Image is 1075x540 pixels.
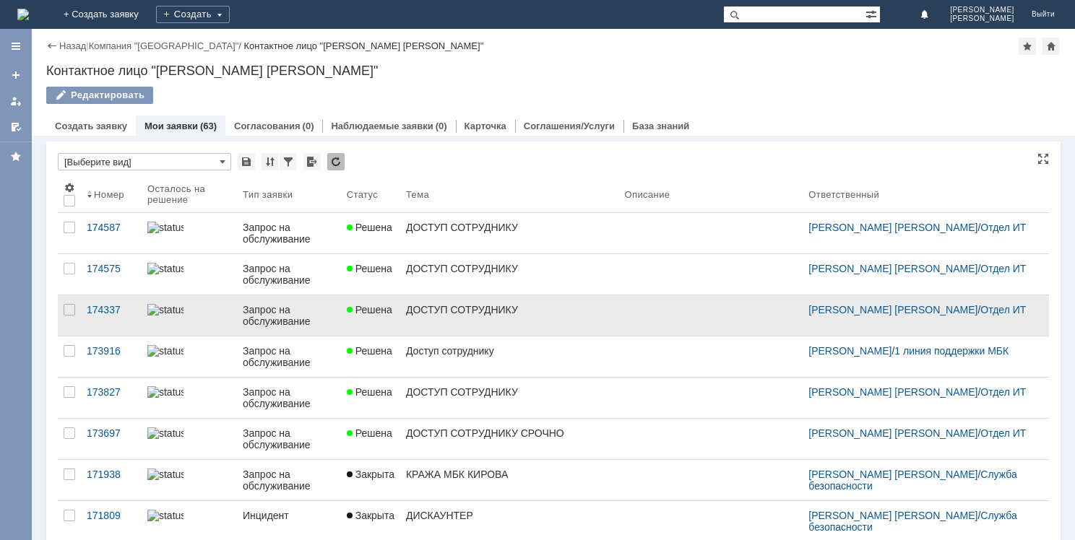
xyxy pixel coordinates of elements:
[341,419,400,459] a: Решена
[465,121,506,131] a: Карточка
[1019,38,1036,55] div: Добавить в избранное
[81,419,142,459] a: 173697
[142,213,237,253] a: statusbar-100 (1).png
[94,189,124,200] div: Номер
[244,40,484,51] div: Контактное лицо "[PERSON_NAME] [PERSON_NAME]"
[400,295,619,336] a: ДОСТУП СОТРУДНИКУ
[303,121,314,131] div: (0)
[89,40,244,51] div: /
[243,263,335,286] div: Запрос на обслуживание
[17,9,29,20] a: Перейти на домашнюю страницу
[808,427,1032,439] div: /
[524,121,615,131] a: Соглашения/Услуги
[1037,153,1049,165] div: На всю страницу
[400,378,619,418] a: ДОСТУП СОТРУДНИКУ
[142,176,237,213] th: Осталось на решение
[406,222,613,233] div: ДОСТУП СОТРУДНИКУ
[808,427,977,439] a: [PERSON_NAME] [PERSON_NAME]
[980,263,1026,274] a: Отдел ИТ
[406,469,613,480] div: КРАЖА МБК КИРОВА
[280,153,297,170] div: Фильтрация...
[347,427,392,439] span: Решена
[142,336,237,377] a: statusbar-100 (1).png
[64,182,75,193] span: Настройки
[147,386,184,398] img: statusbar-100 (1).png
[87,469,136,480] div: 171938
[347,510,394,521] span: Закрыта
[237,460,341,500] a: Запрос на обслуживание
[87,222,136,233] div: 174587
[89,40,239,51] a: Компания "[GEOGRAPHIC_DATA]"
[237,213,341,253] a: Запрос на обслуживание
[347,189,378,200] div: Статус
[147,345,184,357] img: statusbar-100 (1).png
[237,176,341,213] th: Тип заявки
[808,469,1019,492] a: Служба безопасности
[243,386,335,409] div: Запрос на обслуживание
[147,304,184,315] img: statusbar-100 (1).png
[341,295,400,336] a: Решена
[625,189,670,200] div: Описание
[327,153,345,170] div: Обновлять список
[331,121,433,131] a: Наблюдаемые заявки
[341,460,400,500] a: Закрыта
[87,345,136,357] div: 173916
[237,336,341,377] a: Запрос на обслуживание
[808,222,1032,233] div: /
[406,189,429,200] div: Тема
[81,295,142,336] a: 174337
[200,121,217,131] div: (63)
[406,263,613,274] div: ДОСТУП СОТРУДНИКУ
[262,153,279,170] div: Сортировка...
[808,345,1032,357] div: /
[147,222,184,233] img: statusbar-100 (1).png
[81,460,142,500] a: 171938
[4,90,27,113] a: Мои заявки
[4,116,27,139] a: Мои согласования
[808,510,1032,533] div: /
[142,378,237,418] a: statusbar-100 (1).png
[400,419,619,459] a: ДОСТУП СОТРУДНИКУ СРОЧНО
[87,427,136,439] div: 173697
[341,378,400,418] a: Решена
[4,64,27,87] a: Создать заявку
[81,176,142,213] th: Номер
[237,419,341,459] a: Запрос на обслуживание
[980,222,1026,233] a: Отдел ИТ
[406,386,613,398] div: ДОСТУП СОТРУДНИКУ
[59,40,86,51] a: Назад
[808,469,1032,492] div: /
[341,336,400,377] a: Решена
[347,304,392,315] span: Решена
[142,419,237,459] a: statusbar-100 (1).png
[341,176,400,213] th: Статус
[46,64,1061,78] div: Контактное лицо "[PERSON_NAME] [PERSON_NAME]"
[406,427,613,439] div: ДОСТУП СОТРУДНИКУ СРОЧНО
[808,263,1032,274] div: /
[243,345,335,368] div: Запрос на обслуживание
[144,121,198,131] a: Мои заявки
[808,386,1032,398] div: /
[400,176,619,213] th: Тема
[980,427,1026,439] a: Отдел ИТ
[81,254,142,295] a: 174575
[400,254,619,295] a: ДОСТУП СОТРУДНИКУ
[980,386,1026,398] a: Отдел ИТ
[237,254,341,295] a: Запрос на обслуживание
[87,386,136,398] div: 173827
[17,9,29,20] img: logo
[808,304,1032,315] div: /
[81,213,142,253] a: 174587
[142,254,237,295] a: statusbar-100 (1).png
[808,345,891,357] a: [PERSON_NAME]
[808,222,977,233] a: [PERSON_NAME] [PERSON_NAME]
[142,460,237,500] a: statusbar-100 (1).png
[1042,38,1060,55] div: Сделать домашней страницей
[147,510,184,521] img: statusbar-100 (1).png
[243,304,335,327] div: Запрос на обслуживание
[803,176,1037,213] th: Ответственный
[436,121,447,131] div: (0)
[243,469,335,492] div: Запрос на обслуживание
[347,386,392,398] span: Решена
[894,345,1009,357] a: 1 линия поддержки МБК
